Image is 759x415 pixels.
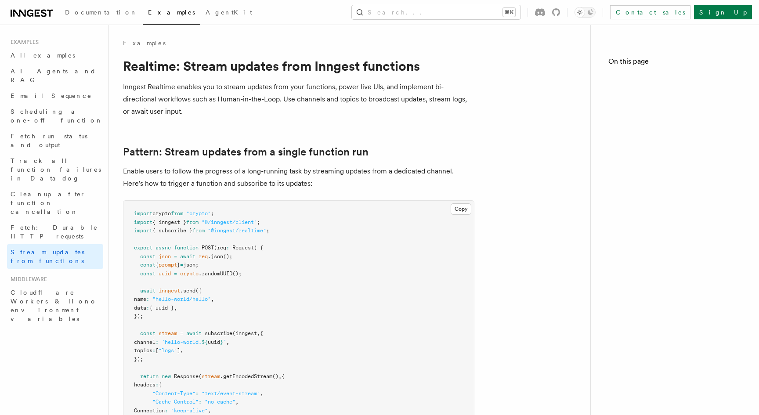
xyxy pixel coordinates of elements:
[220,373,272,379] span: .getEncodedStream
[123,39,166,47] a: Examples
[134,219,152,225] span: import
[7,244,103,269] a: Stream updates from functions
[7,285,103,327] a: Cloudflare Workers & Hono environment variables
[199,399,202,405] span: :
[140,262,155,268] span: const
[155,382,159,388] span: :
[180,347,183,354] span: ,
[134,313,143,319] span: });
[159,347,177,354] span: "logs"
[180,330,183,336] span: =
[155,339,159,345] span: :
[152,227,192,234] span: { subscribe }
[11,249,84,264] span: Stream updates from functions
[152,347,155,354] span: :
[143,3,200,25] a: Examples
[202,219,257,225] span: "@/inngest/client"
[123,146,369,158] a: Pattern: Stream updates from a single function run
[146,305,149,311] span: :
[134,356,143,362] span: });
[257,330,260,336] span: ,
[608,56,741,70] h4: On this page
[200,3,257,24] a: AgentKit
[152,399,199,405] span: "Cache-Control"
[155,262,159,268] span: {
[186,219,199,225] span: from
[278,373,282,379] span: ,
[235,399,239,405] span: ,
[211,210,214,217] span: ;
[7,186,103,220] a: Cleanup after function cancellation
[180,271,199,277] span: crypto
[192,227,205,234] span: from
[171,210,183,217] span: from
[195,288,202,294] span: ({
[174,271,177,277] span: =
[205,399,235,405] span: "no-cache"
[134,245,152,251] span: export
[134,339,155,345] span: channel
[211,296,214,302] span: ,
[186,330,202,336] span: await
[257,219,260,225] span: ;
[134,296,146,302] span: name
[610,5,690,19] a: Contact sales
[202,373,220,379] span: stream
[220,339,223,345] span: }
[180,288,195,294] span: .send
[171,408,208,414] span: "keep-alive"
[140,288,155,294] span: await
[180,253,195,260] span: await
[152,210,171,217] span: crypto
[159,382,162,388] span: {
[11,108,103,124] span: Scheduling a one-off function
[11,224,98,240] span: Fetch: Durable HTTP requests
[123,165,474,190] p: Enable users to follow the progress of a long-running task by streaming updates from a dedicated ...
[140,330,155,336] span: const
[11,133,87,148] span: Fetch run status and output
[152,219,186,225] span: { inngest }
[7,128,103,153] a: Fetch run status and output
[11,191,86,215] span: Cleanup after function cancellation
[159,330,177,336] span: stream
[162,373,171,379] span: new
[199,253,208,260] span: req
[223,253,232,260] span: ();
[7,88,103,104] a: Email Sequence
[165,408,168,414] span: :
[11,289,97,322] span: Cloudflare Workers & Hono environment variables
[134,347,152,354] span: topics
[159,271,171,277] span: uuid
[123,81,474,118] p: Inngest Realtime enables you to stream updates from your functions, power live UIs, and implement...
[195,390,199,397] span: :
[11,52,75,59] span: All examples
[202,245,214,251] span: POST
[11,92,92,99] span: Email Sequence
[60,3,143,24] a: Documentation
[575,7,596,18] button: Toggle dark mode
[206,9,252,16] span: AgentKit
[155,245,171,251] span: async
[208,408,211,414] span: ,
[266,227,269,234] span: ;
[134,210,152,217] span: import
[214,245,226,251] span: (req
[208,339,220,345] span: uuid
[180,262,183,268] span: =
[155,347,159,354] span: [
[148,9,195,16] span: Examples
[11,68,96,83] span: AI Agents and RAG
[232,330,257,336] span: (inngest
[272,373,278,379] span: ()
[7,39,39,46] span: Examples
[123,58,474,74] h1: Realtime: Stream updates from Inngest functions
[177,262,180,268] span: }
[282,373,285,379] span: {
[226,339,229,345] span: ,
[503,8,515,17] kbd: ⌘K
[199,373,202,379] span: (
[140,373,159,379] span: return
[183,262,199,268] span: json;
[159,253,171,260] span: json
[159,262,177,268] span: prompt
